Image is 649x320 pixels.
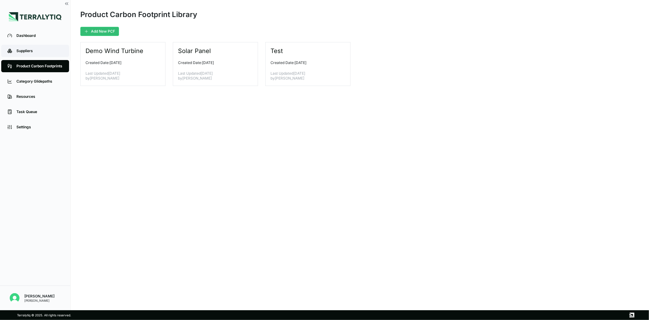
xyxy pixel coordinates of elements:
p: Created Date: [DATE] [178,60,248,65]
h3: Demo Wind Turbine [85,47,144,55]
img: Logo [9,12,61,21]
button: Open user button [7,291,22,305]
p: Created Date: [DATE] [270,60,340,65]
div: [PERSON_NAME] [24,299,54,302]
div: Product Carbon Footprints [16,64,63,69]
p: Created Date: [DATE] [85,60,155,65]
div: Suppliers [16,48,63,53]
p: Last Updated [DATE] by [PERSON_NAME] [270,71,340,81]
div: Dashboard [16,33,63,38]
p: Last Updated [DATE] by [PERSON_NAME] [85,71,155,81]
h3: Test [270,47,284,55]
div: Category Glidepaths [16,79,63,84]
h3: Solar Panel [178,47,211,55]
p: Last Updated [DATE] by [PERSON_NAME] [178,71,248,81]
div: Task Queue [16,109,63,114]
div: Settings [16,125,63,130]
button: Add New PCF [80,27,119,36]
div: [PERSON_NAME] [24,294,54,299]
img: Mridul Gupta [10,293,19,303]
div: Resources [16,94,63,99]
div: Product Carbon Footprint Library [80,10,197,20]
